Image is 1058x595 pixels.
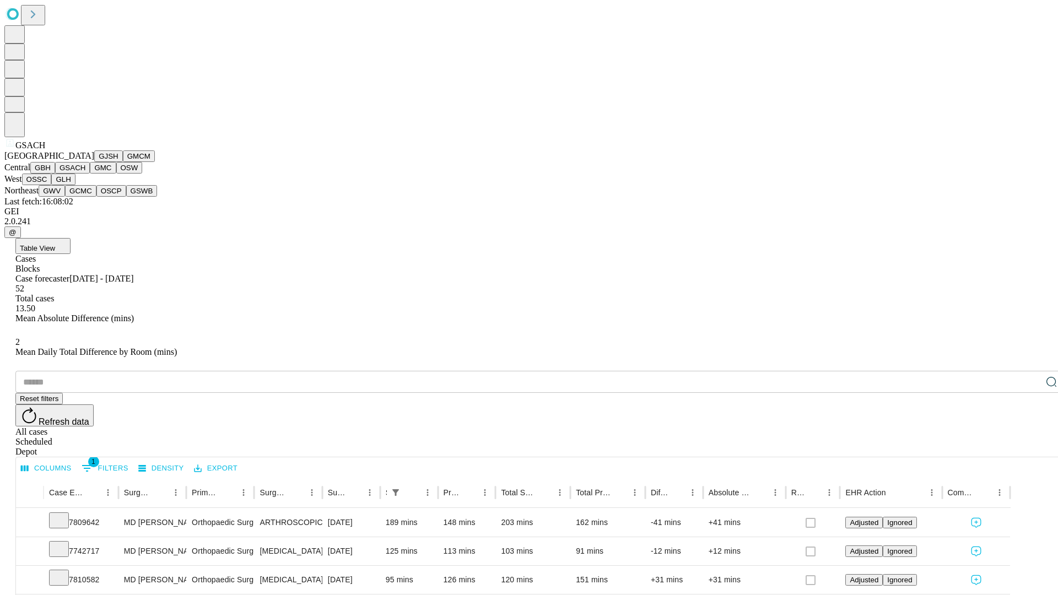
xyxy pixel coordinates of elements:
[887,576,912,584] span: Ignored
[15,284,24,293] span: 52
[612,485,627,500] button: Sort
[15,294,54,303] span: Total cases
[15,274,69,283] span: Case forecaster
[883,574,916,586] button: Ignored
[887,518,912,527] span: Ignored
[709,566,780,594] div: +31 mins
[576,488,611,497] div: Total Predicted Duration
[192,488,219,497] div: Primary Service
[845,545,883,557] button: Adjusted
[124,537,181,565] div: MD [PERSON_NAME] [PERSON_NAME] Md
[845,488,886,497] div: EHR Action
[887,485,903,500] button: Sort
[651,566,698,594] div: +31 mins
[49,488,84,497] div: Case Epic Id
[21,571,38,590] button: Expand
[94,150,123,162] button: GJSH
[501,488,536,497] div: Total Scheduled Duration
[752,485,768,500] button: Sort
[328,509,375,537] div: [DATE]
[22,174,52,185] button: OSSC
[850,547,878,555] span: Adjusted
[15,313,134,323] span: Mean Absolute Difference (mins)
[124,488,152,497] div: Surgeon Name
[576,566,640,594] div: 151 mins
[976,485,992,500] button: Sort
[627,485,643,500] button: Menu
[69,274,133,283] span: [DATE] - [DATE]
[30,162,55,174] button: GBH
[123,150,155,162] button: GMCM
[501,537,565,565] div: 103 mins
[192,537,249,565] div: Orthopaedic Surgery
[21,542,38,561] button: Expand
[192,509,249,537] div: Orthopaedic Surgery
[88,456,99,467] span: 1
[651,509,698,537] div: -41 mins
[15,393,63,404] button: Reset filters
[51,174,75,185] button: GLH
[806,485,822,500] button: Sort
[126,185,158,197] button: GSWB
[709,488,751,497] div: Absolute Difference
[576,537,640,565] div: 91 mins
[39,185,65,197] button: GWV
[552,485,568,500] button: Menu
[260,509,316,537] div: ARTHROSCOPICALLY AIDED ACL RECONSTRUCTION
[15,337,20,347] span: 2
[220,485,236,500] button: Sort
[49,509,113,537] div: 7809642
[15,304,35,313] span: 13.50
[386,566,433,594] div: 95 mins
[347,485,362,500] button: Sort
[4,174,22,183] span: West
[822,485,837,500] button: Menu
[444,488,461,497] div: Predicted In Room Duration
[477,485,493,500] button: Menu
[4,151,94,160] span: [GEOGRAPHIC_DATA]
[948,488,975,497] div: Comments
[4,186,39,195] span: Northeast
[362,485,377,500] button: Menu
[685,485,700,500] button: Menu
[124,509,181,537] div: MD [PERSON_NAME] [PERSON_NAME] Md
[709,509,780,537] div: +41 mins
[845,517,883,528] button: Adjusted
[4,163,30,172] span: Central
[444,537,490,565] div: 113 mins
[501,509,565,537] div: 203 mins
[96,185,126,197] button: OSCP
[850,518,878,527] span: Adjusted
[924,485,940,500] button: Menu
[4,226,21,238] button: @
[388,485,403,500] div: 1 active filter
[388,485,403,500] button: Show filters
[136,460,187,477] button: Density
[444,509,490,537] div: 148 mins
[55,162,90,174] button: GSACH
[90,162,116,174] button: GMC
[15,140,45,150] span: GSACH
[444,566,490,594] div: 126 mins
[191,460,240,477] button: Export
[386,537,433,565] div: 125 mins
[328,488,346,497] div: Surgery Date
[992,485,1007,500] button: Menu
[670,485,685,500] button: Sort
[289,485,304,500] button: Sort
[501,566,565,594] div: 120 mins
[168,485,183,500] button: Menu
[116,162,143,174] button: OSW
[791,488,806,497] div: Resolved in EHR
[651,488,668,497] div: Difference
[65,185,96,197] button: GCMC
[20,394,58,403] span: Reset filters
[537,485,552,500] button: Sort
[386,488,387,497] div: Scheduled In Room Duration
[260,566,316,594] div: [MEDICAL_DATA] [MEDICAL_DATA]
[85,485,100,500] button: Sort
[850,576,878,584] span: Adjusted
[709,537,780,565] div: +12 mins
[124,566,181,594] div: MD [PERSON_NAME] [PERSON_NAME] Md
[768,485,783,500] button: Menu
